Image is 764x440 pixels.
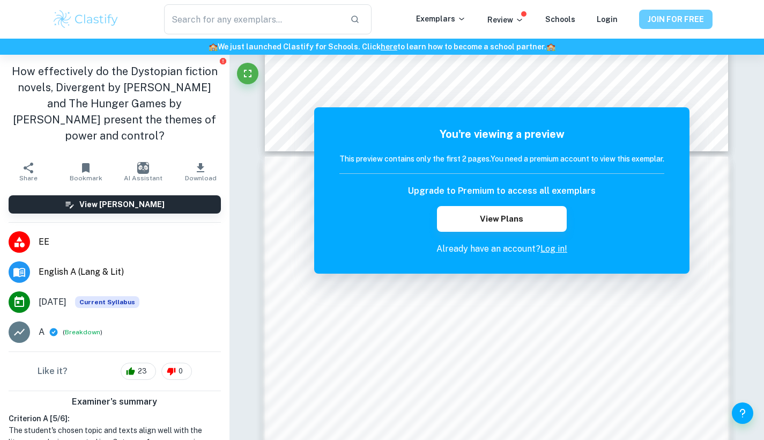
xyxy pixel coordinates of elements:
[137,162,149,174] img: AI Assistant
[437,206,567,232] button: View Plans
[237,63,258,84] button: Fullscreen
[39,236,221,248] span: EE
[75,296,139,308] div: This exemplar is based on the current syllabus. Feel free to refer to it for inspiration/ideas wh...
[545,15,575,24] a: Schools
[172,157,229,187] button: Download
[65,327,100,337] button: Breakdown
[408,185,596,197] h6: Upgrade to Premium to access all exemplars
[339,243,664,255] p: Already have an account?
[63,327,102,338] span: ( )
[381,42,397,51] a: here
[416,13,466,25] p: Exemplars
[70,174,102,182] span: Bookmark
[185,174,217,182] span: Download
[173,366,189,377] span: 0
[9,413,221,424] h6: Criterion A [ 5 / 6 ]:
[52,9,120,30] img: Clastify logo
[540,244,567,254] a: Log in!
[9,63,221,144] h1: How effectively do the Dystopian fiction novels, Divergent by [PERSON_NAME] and The Hunger Games ...
[487,14,524,26] p: Review
[2,41,762,53] h6: We just launched Clastify for Schools. Click to learn how to become a school partner.
[121,363,156,380] div: 23
[639,10,713,29] button: JOIN FOR FREE
[39,266,221,278] span: English A (Lang & Lit)
[161,363,192,380] div: 0
[57,157,115,187] button: Bookmark
[79,199,165,210] h6: View [PERSON_NAME]
[339,126,664,142] h5: You're viewing a preview
[39,326,44,339] p: A
[164,4,341,34] input: Search for any exemplars...
[115,157,172,187] button: AI Assistant
[597,15,618,24] a: Login
[209,42,218,51] span: 🏫
[19,174,38,182] span: Share
[339,153,664,165] h6: This preview contains only the first 2 pages. You need a premium account to view this exemplar.
[732,402,753,424] button: Help and Feedback
[9,195,221,214] button: View [PERSON_NAME]
[546,42,555,51] span: 🏫
[124,174,162,182] span: AI Assistant
[38,365,68,378] h6: Like it?
[132,366,153,377] span: 23
[75,296,139,308] span: Current Syllabus
[4,395,225,408] h6: Examiner's summary
[219,57,227,65] button: Report issue
[39,296,66,309] span: [DATE]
